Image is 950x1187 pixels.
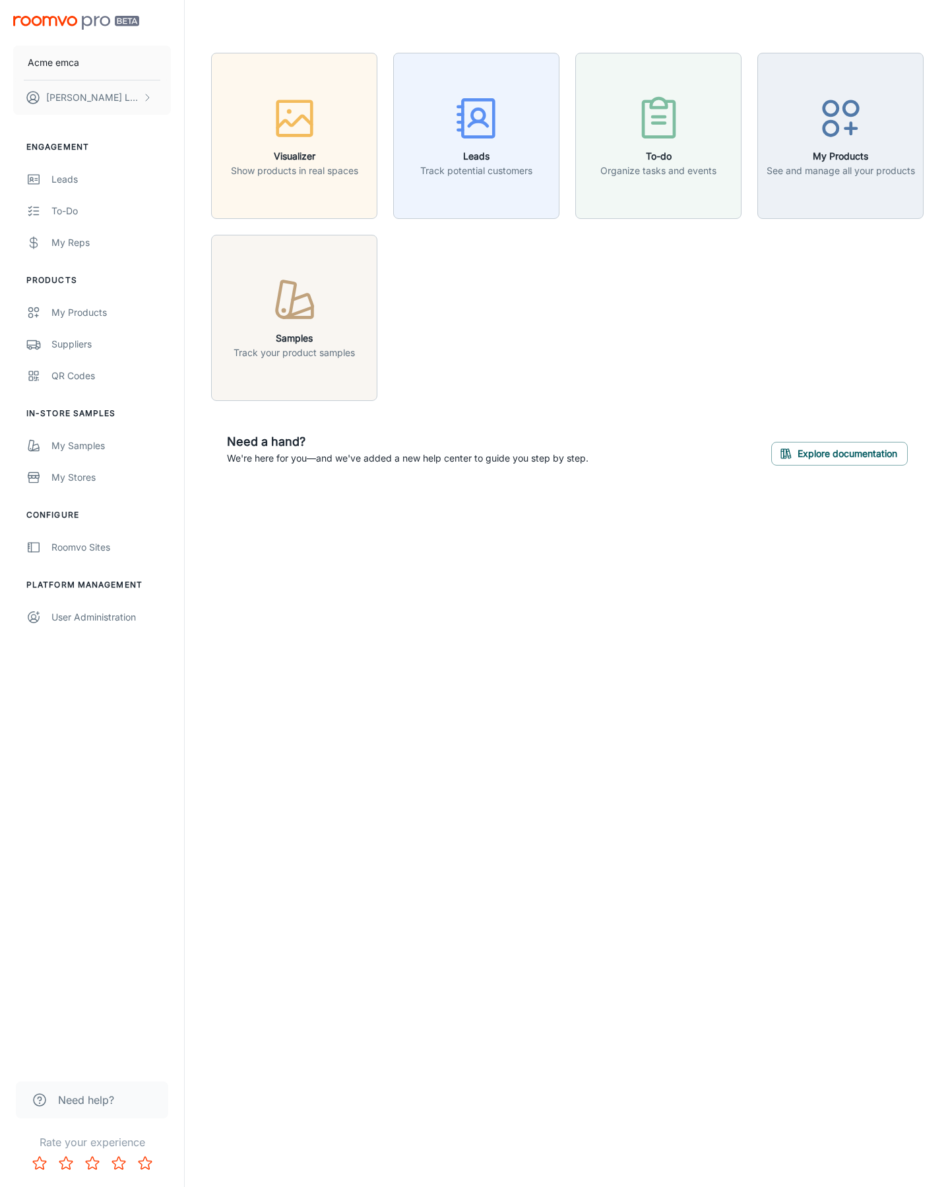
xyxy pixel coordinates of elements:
[51,235,171,250] div: My Reps
[600,164,716,178] p: Organize tasks and events
[393,53,559,219] button: LeadsTrack potential customers
[51,470,171,485] div: My Stores
[227,433,588,451] h6: Need a hand?
[420,149,532,164] h6: Leads
[420,164,532,178] p: Track potential customers
[575,53,742,219] button: To-doOrganize tasks and events
[227,451,588,466] p: We're here for you—and we've added a new help center to guide you step by step.
[757,53,924,219] button: My ProductsSee and manage all your products
[600,149,716,164] h6: To-do
[13,80,171,115] button: [PERSON_NAME] Leaptools
[46,90,139,105] p: [PERSON_NAME] Leaptools
[771,446,908,459] a: Explore documentation
[757,128,924,141] a: My ProductsSee and manage all your products
[231,149,358,164] h6: Visualizer
[211,53,377,219] button: VisualizerShow products in real spaces
[767,164,915,178] p: See and manage all your products
[211,310,377,323] a: SamplesTrack your product samples
[51,439,171,453] div: My Samples
[51,369,171,383] div: QR Codes
[771,442,908,466] button: Explore documentation
[231,164,358,178] p: Show products in real spaces
[28,55,79,70] p: Acme emca
[51,305,171,320] div: My Products
[13,46,171,80] button: Acme emca
[575,128,742,141] a: To-doOrganize tasks and events
[234,331,355,346] h6: Samples
[393,128,559,141] a: LeadsTrack potential customers
[767,149,915,164] h6: My Products
[51,337,171,351] div: Suppliers
[234,346,355,360] p: Track your product samples
[211,235,377,401] button: SamplesTrack your product samples
[51,204,171,218] div: To-do
[51,172,171,187] div: Leads
[13,16,139,30] img: Roomvo PRO Beta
